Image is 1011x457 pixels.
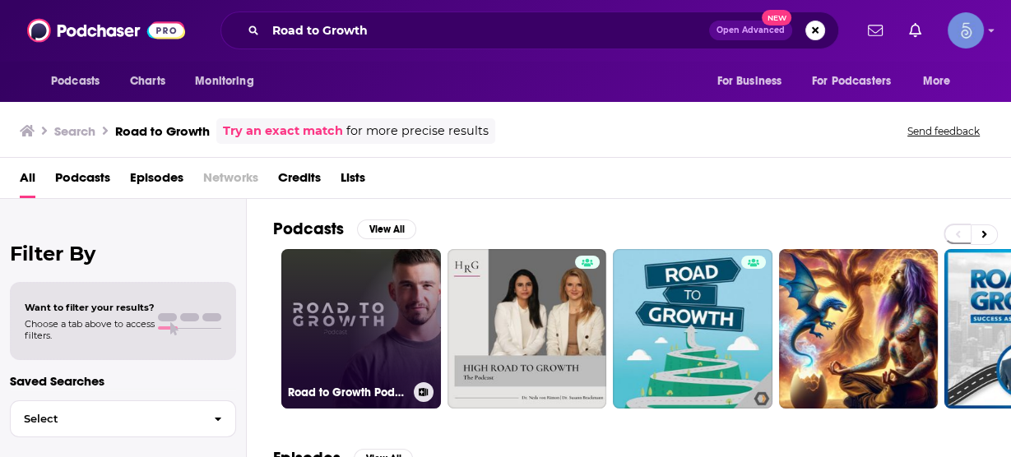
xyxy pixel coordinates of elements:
[130,164,183,198] a: Episodes
[346,122,489,141] span: for more precise results
[717,26,785,35] span: Open Advanced
[709,21,792,40] button: Open AdvancedNew
[705,66,802,97] button: open menu
[911,66,972,97] button: open menu
[288,385,407,399] h3: Road to Growth Podcast
[51,70,100,93] span: Podcasts
[902,124,985,138] button: Send feedback
[20,164,35,198] a: All
[948,12,984,48] img: User Profile
[55,164,110,198] a: Podcasts
[39,66,121,97] button: open menu
[273,219,416,239] a: PodcastsView All
[923,70,951,93] span: More
[183,66,275,97] button: open menu
[10,373,236,389] p: Saved Searches
[203,164,258,198] span: Networks
[25,302,155,313] span: Want to filter your results?
[801,66,915,97] button: open menu
[119,66,175,97] a: Charts
[223,122,343,141] a: Try an exact match
[10,242,236,265] h2: Filter By
[10,400,236,437] button: Select
[812,70,891,93] span: For Podcasters
[281,249,441,409] a: Road to Growth Podcast
[27,15,185,46] img: Podchaser - Follow, Share and Rate Podcasts
[54,123,95,139] h3: Search
[25,318,155,341] span: Choose a tab above to access filters.
[948,12,984,48] button: Show profile menu
[948,12,984,48] span: Logged in as Spiral5-G1
[762,10,791,25] span: New
[266,17,709,44] input: Search podcasts, credits, & more...
[11,413,201,424] span: Select
[341,164,365,198] a: Lists
[902,16,928,44] a: Show notifications dropdown
[220,12,839,49] div: Search podcasts, credits, & more...
[357,219,416,239] button: View All
[861,16,889,44] a: Show notifications dropdown
[717,70,781,93] span: For Business
[195,70,253,93] span: Monitoring
[115,123,210,139] h3: Road to Growth
[278,164,321,198] a: Credits
[273,219,344,239] h2: Podcasts
[130,70,165,93] span: Charts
